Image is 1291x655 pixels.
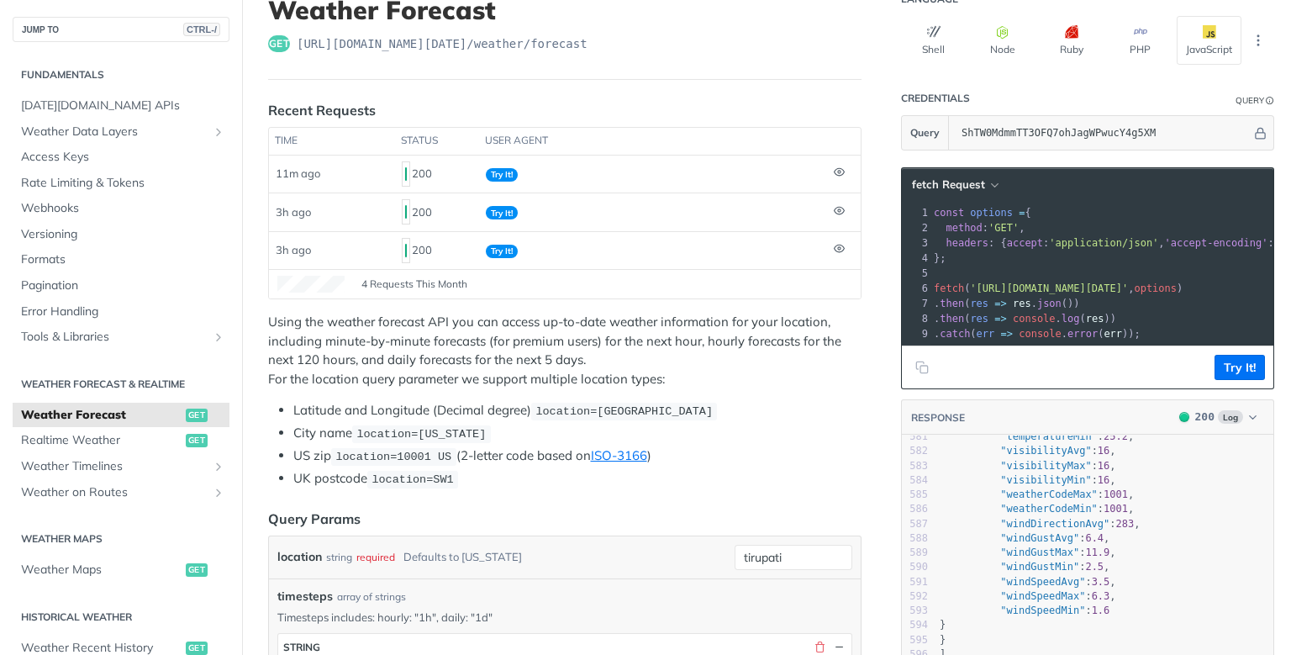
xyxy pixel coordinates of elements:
span: 1001 [1104,503,1128,515]
a: Versioning [13,222,229,247]
span: : , [940,576,1116,588]
span: 200 [405,167,407,181]
span: "weatherCodeMax" [1000,489,1098,500]
span: "windGustMin" [1000,561,1079,573]
button: Ruby [1039,16,1104,65]
span: Weather Maps [21,562,182,578]
span: Log [1218,410,1243,424]
span: Access Keys [21,149,225,166]
span: => [994,313,1006,325]
span: 283 [1116,518,1135,530]
a: Weather TimelinesShow subpages for Weather Timelines [13,454,229,479]
span: "windDirectionAvg" [1000,518,1109,530]
span: "visibilityMin" [1000,474,1091,486]
span: get [268,35,290,52]
div: 590 [902,560,928,574]
div: 594 [902,618,928,632]
div: Query Params [268,509,361,529]
span: : , [940,547,1116,558]
span: 11m ago [276,166,320,180]
span: accept [1007,237,1043,249]
span: 'accept-encoding' [1165,237,1268,249]
span: err [1104,328,1122,340]
div: required [356,545,395,569]
span: Try It! [486,206,518,219]
span: 25.2 [1104,431,1128,442]
span: 16 [1098,474,1109,486]
div: 584 [902,473,928,488]
span: "visibilityMax" [1000,460,1091,472]
span: : , [940,474,1116,486]
span: Webhooks [21,200,225,217]
div: 9 [902,326,930,341]
span: "weatherCodeMin" [1000,503,1098,515]
span: 2.5 [1085,561,1104,573]
span: '[URL][DOMAIN_NAME][DATE]' [970,283,1128,294]
div: 582 [902,444,928,458]
span: : , [940,489,1134,500]
span: 3.5 [1092,576,1110,588]
span: res [970,313,988,325]
button: Node [970,16,1035,65]
h2: Weather Maps [13,531,229,547]
div: 3 [902,235,930,251]
span: 200 [405,244,407,257]
button: Hide [1251,124,1269,141]
span: 'GET' [988,222,1019,234]
span: location=[US_STATE] [356,428,486,441]
a: Error Handling [13,299,229,325]
button: Shell [901,16,966,65]
div: 6 [902,281,930,296]
span: ( , ) [934,283,1183,294]
span: Try It! [486,245,518,258]
div: 5 [902,266,930,281]
span: : , [940,561,1109,573]
span: get [186,642,208,655]
div: 581 [902,430,928,444]
div: 200 [402,236,472,265]
span: . ( . ()) [934,298,1080,309]
span: Weather Data Layers [21,124,208,140]
li: Latitude and Longitude (Decimal degree) [293,401,862,420]
span: Realtime Weather [21,432,182,449]
h2: Historical Weather [13,610,229,625]
span: 200 [405,205,407,219]
th: time [269,128,395,155]
div: 591 [902,575,928,589]
span: : , [940,590,1116,602]
div: 7 [902,296,930,311]
span: log [1062,313,1080,325]
span: : , [940,460,1116,472]
svg: More ellipsis [1251,33,1266,48]
button: Copy to clipboard [910,355,934,380]
button: Show subpages for Weather Timelines [212,460,225,473]
span: 16 [1098,445,1109,457]
p: Timesteps includes: hourly: "1h", daily: "1d" [277,610,852,625]
button: Try It! [1215,355,1265,380]
span: https://api.tomorrow.io/v4/weather/forecast [297,35,588,52]
span: Tools & Libraries [21,329,208,346]
span: "windGustMax" [1000,547,1079,558]
div: Recent Requests [268,100,376,120]
button: 200200Log [1171,409,1265,425]
span: "windGustAvg" [1000,532,1079,544]
a: Pagination [13,273,229,298]
button: JavaScript [1177,16,1241,65]
span: Pagination [21,277,225,294]
span: : , [940,431,1134,442]
span: : , [940,503,1134,515]
label: location [277,545,322,569]
span: } [940,634,946,646]
div: 4 [902,251,930,266]
span: options [970,207,1013,219]
div: 2 [902,220,930,235]
button: Hide [831,639,846,654]
div: 592 [902,589,928,604]
input: apikey [953,116,1251,150]
span: Rate Limiting & Tokens [21,175,225,192]
a: Weather Forecastget [13,403,229,428]
div: 589 [902,546,928,560]
span: 16 [1098,460,1109,472]
span: location=10001 US [335,451,451,463]
button: JUMP TOCTRL-/ [13,17,229,42]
